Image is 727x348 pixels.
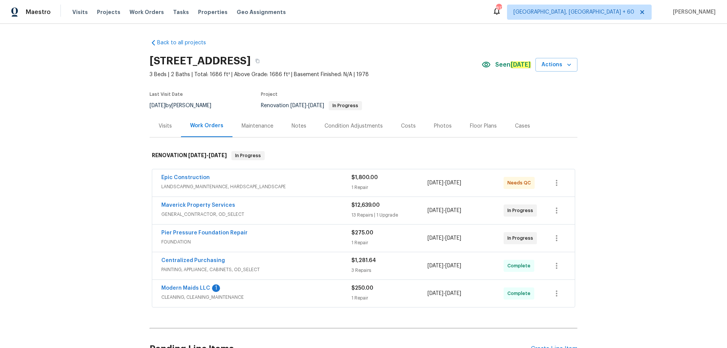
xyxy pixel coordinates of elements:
span: [DATE] [445,236,461,241]
button: Copy Address [251,54,264,68]
h2: [STREET_ADDRESS] [150,57,251,65]
span: [PERSON_NAME] [670,8,716,16]
span: [DATE] [427,208,443,213]
span: Last Visit Date [150,92,183,97]
span: Needs QC [507,179,534,187]
span: Seen [495,61,531,69]
a: Maverick Property Services [161,203,235,208]
div: Visits [159,122,172,130]
em: [DATE] [510,61,531,68]
span: $1,281.64 [351,258,376,263]
span: [DATE] [445,291,461,296]
span: Complete [507,262,534,270]
span: Properties [198,8,228,16]
span: $1,800.00 [351,175,378,180]
span: [DATE] [427,180,443,186]
div: 13 Repairs | 1 Upgrade [351,211,427,219]
a: Centralized Purchasing [161,258,225,263]
span: In Progress [232,152,264,159]
span: [DATE] [188,153,206,158]
span: $250.00 [351,286,373,291]
div: 1 Repair [351,239,427,247]
a: Back to all projects [150,39,222,47]
div: 817 [496,5,501,12]
div: Costs [401,122,416,130]
span: - [427,179,461,187]
span: 3 Beds | 2 Baths | Total: 1686 ft² | Above Grade: 1686 ft² | Basement Finished: N/A | 1978 [150,71,482,78]
span: LANDSCAPING_MAINTENANCE, HARDSCAPE_LANDSCAPE [161,183,351,190]
a: Modern Maids LLC [161,286,210,291]
span: - [427,290,461,297]
div: Cases [515,122,530,130]
span: Visits [72,8,88,16]
span: FOUNDATION [161,238,351,246]
span: Project [261,92,278,97]
span: In Progress [329,103,361,108]
span: GENERAL_CONTRACTOR, OD_SELECT [161,211,351,218]
span: - [290,103,324,108]
a: Pier Pressure Foundation Repair [161,230,248,236]
span: [DATE] [209,153,227,158]
span: [DATE] [445,263,461,268]
span: Work Orders [129,8,164,16]
div: Maintenance [242,122,273,130]
span: [DATE] [445,208,461,213]
div: 1 [212,284,220,292]
button: Actions [535,58,577,72]
h6: RENOVATION [152,151,227,160]
div: Floor Plans [470,122,497,130]
div: 1 Repair [351,184,427,191]
span: $12,639.00 [351,203,380,208]
span: Maestro [26,8,51,16]
div: 3 Repairs [351,267,427,274]
div: 1 Repair [351,294,427,302]
span: In Progress [507,207,536,214]
span: - [427,234,461,242]
span: [DATE] [290,103,306,108]
span: - [188,153,227,158]
span: PAINTING, APPLIANCE, CABINETS, OD_SELECT [161,266,351,273]
span: [DATE] [308,103,324,108]
span: In Progress [507,234,536,242]
span: Geo Assignments [237,8,286,16]
div: Work Orders [190,122,223,130]
span: - [427,262,461,270]
div: Condition Adjustments [324,122,383,130]
a: Epic Construction [161,175,210,180]
span: [GEOGRAPHIC_DATA], [GEOGRAPHIC_DATA] + 60 [513,8,634,16]
span: - [427,207,461,214]
span: [DATE] [445,180,461,186]
span: [DATE] [427,291,443,296]
span: $275.00 [351,230,373,236]
span: CLEANING, CLEANING_MAINTENANCE [161,293,351,301]
div: Photos [434,122,452,130]
span: [DATE] [427,236,443,241]
div: by [PERSON_NAME] [150,101,220,110]
span: Projects [97,8,120,16]
span: Complete [507,290,534,297]
span: [DATE] [427,263,443,268]
span: Tasks [173,9,189,15]
span: Renovation [261,103,362,108]
span: Actions [541,60,571,70]
span: [DATE] [150,103,165,108]
div: RENOVATION [DATE]-[DATE]In Progress [150,144,577,168]
div: Notes [292,122,306,130]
